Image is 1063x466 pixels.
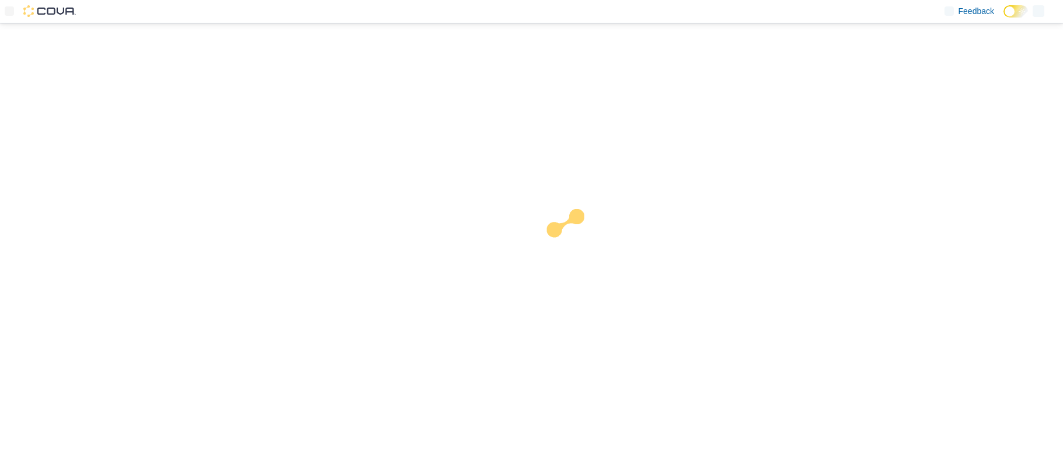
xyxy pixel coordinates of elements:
[532,200,619,288] img: cova-loader
[23,5,76,17] img: Cova
[959,5,994,17] span: Feedback
[1003,5,1028,18] input: Dark Mode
